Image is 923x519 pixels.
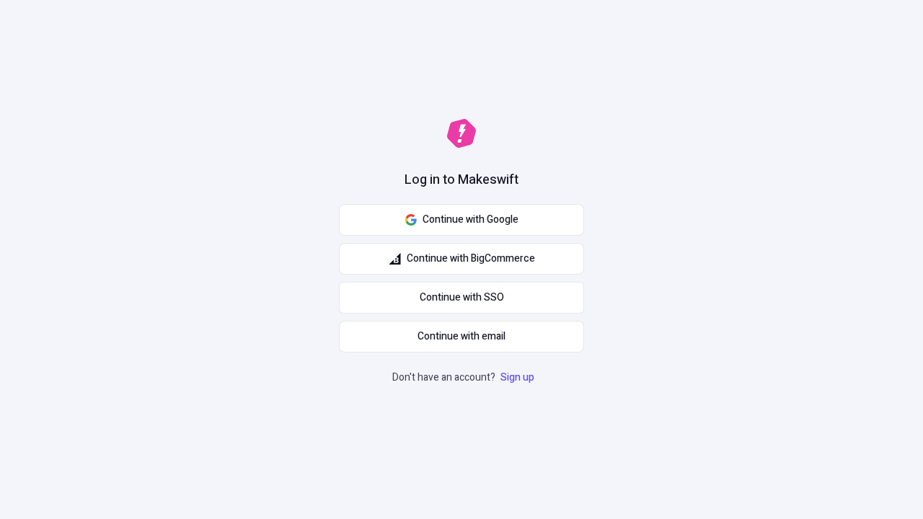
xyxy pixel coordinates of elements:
button: Continue with Google [339,204,584,236]
button: Continue with BigCommerce [339,243,584,275]
span: Continue with BigCommerce [407,251,535,267]
h1: Log in to Makeswift [405,171,518,190]
p: Don't have an account? [392,370,537,386]
button: Continue with email [339,321,584,352]
span: Continue with email [418,329,505,345]
span: Continue with Google [423,212,518,228]
a: Continue with SSO [339,282,584,314]
a: Sign up [498,370,537,385]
